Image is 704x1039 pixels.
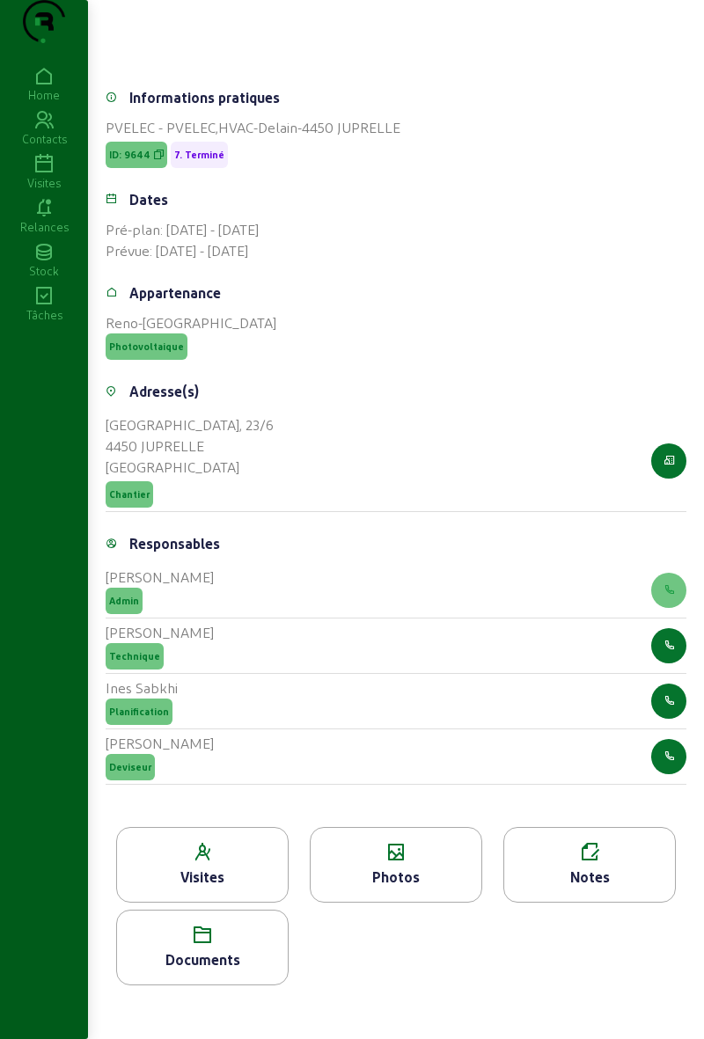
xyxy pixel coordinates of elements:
div: Reno-[GEOGRAPHIC_DATA] [106,312,686,333]
span: Deviseur [109,761,151,773]
div: [GEOGRAPHIC_DATA], 23/6 [106,414,274,435]
span: 7. Terminé [174,149,224,161]
cam-list-title: [PERSON_NAME] [106,568,214,585]
div: Visites [117,867,288,888]
cam-list-title: Ines Sabkhi [106,679,178,696]
div: Photos [311,867,481,888]
div: Responsables [129,533,220,554]
div: 4450 JUPRELLE [106,435,274,457]
div: Prévue: [DATE] - [DATE] [106,240,686,261]
span: Chantier [109,488,150,501]
cam-list-title: [PERSON_NAME] [106,735,214,751]
div: [GEOGRAPHIC_DATA] [106,457,274,478]
span: Planification [109,706,169,718]
span: Photovoltaique [109,340,184,353]
div: Documents [117,949,288,970]
span: ID: 9644 [109,149,150,161]
div: Adresse(s) [129,381,199,402]
span: Admin [109,595,139,607]
div: Pré-plan: [DATE] - [DATE] [106,219,686,240]
div: Dates [129,189,168,210]
div: PVELEC - PVELEC,HVAC-Delain-4450 JUPRELLE [106,117,686,138]
div: Notes [504,867,675,888]
div: Informations pratiques [129,87,280,108]
cam-list-title: [PERSON_NAME] [106,624,214,640]
div: Appartenance [129,282,221,304]
span: Technique [109,650,160,662]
